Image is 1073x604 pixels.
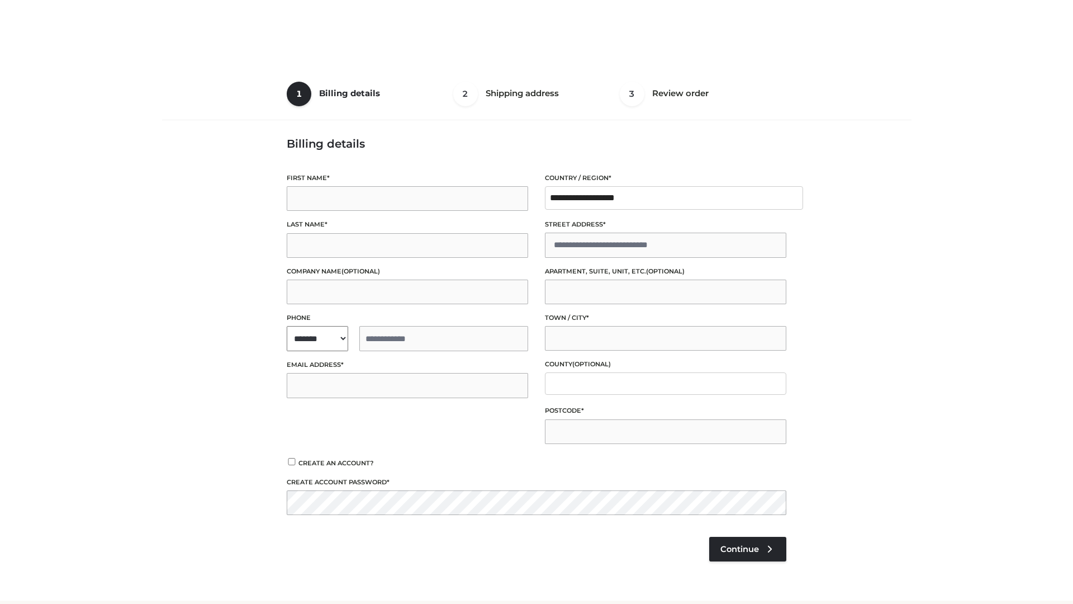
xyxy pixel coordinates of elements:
h3: Billing details [287,137,786,150]
label: Apartment, suite, unit, etc. [545,266,786,277]
input: Create an account? [287,458,297,465]
label: Create account password [287,477,786,488]
label: Street address [545,219,786,230]
span: Continue [720,544,759,554]
label: First name [287,173,528,183]
label: Phone [287,313,528,323]
label: County [545,359,786,370]
label: Country / Region [545,173,786,183]
span: 1 [287,82,311,106]
span: 3 [620,82,644,106]
label: Town / City [545,313,786,323]
span: Shipping address [486,88,559,98]
label: Email address [287,360,528,370]
label: Company name [287,266,528,277]
span: 2 [453,82,478,106]
label: Last name [287,219,528,230]
a: Continue [709,537,786,561]
span: (optional) [646,267,685,275]
span: Billing details [319,88,380,98]
span: (optional) [341,267,380,275]
span: Review order [652,88,709,98]
label: Postcode [545,405,786,416]
span: (optional) [572,360,611,368]
span: Create an account? [298,459,374,467]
